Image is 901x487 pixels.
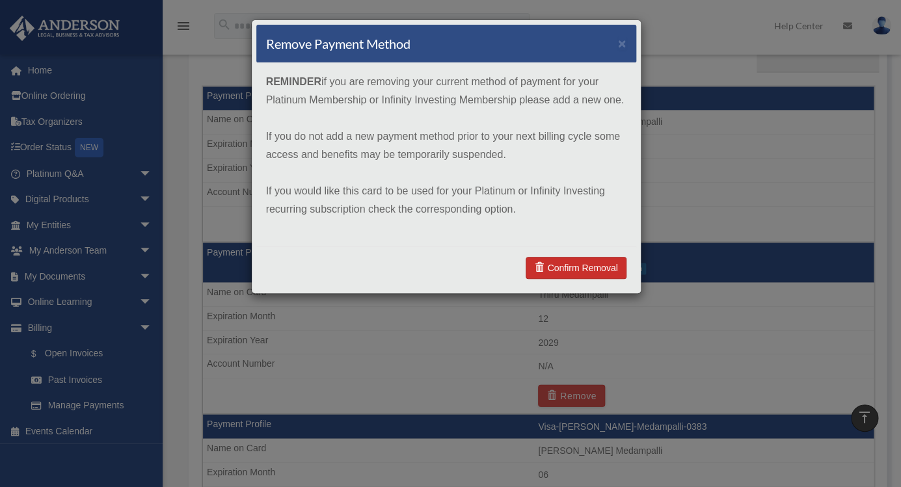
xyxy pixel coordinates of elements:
p: If you do not add a new payment method prior to your next billing cycle some access and benefits ... [266,127,626,164]
strong: REMINDER [266,76,321,87]
button: × [618,36,626,50]
div: if you are removing your current method of payment for your Platinum Membership or Infinity Inves... [256,63,636,246]
h4: Remove Payment Method [266,34,410,53]
a: Confirm Removal [526,257,626,279]
p: If you would like this card to be used for your Platinum or Infinity Investing recurring subscrip... [266,182,626,218]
